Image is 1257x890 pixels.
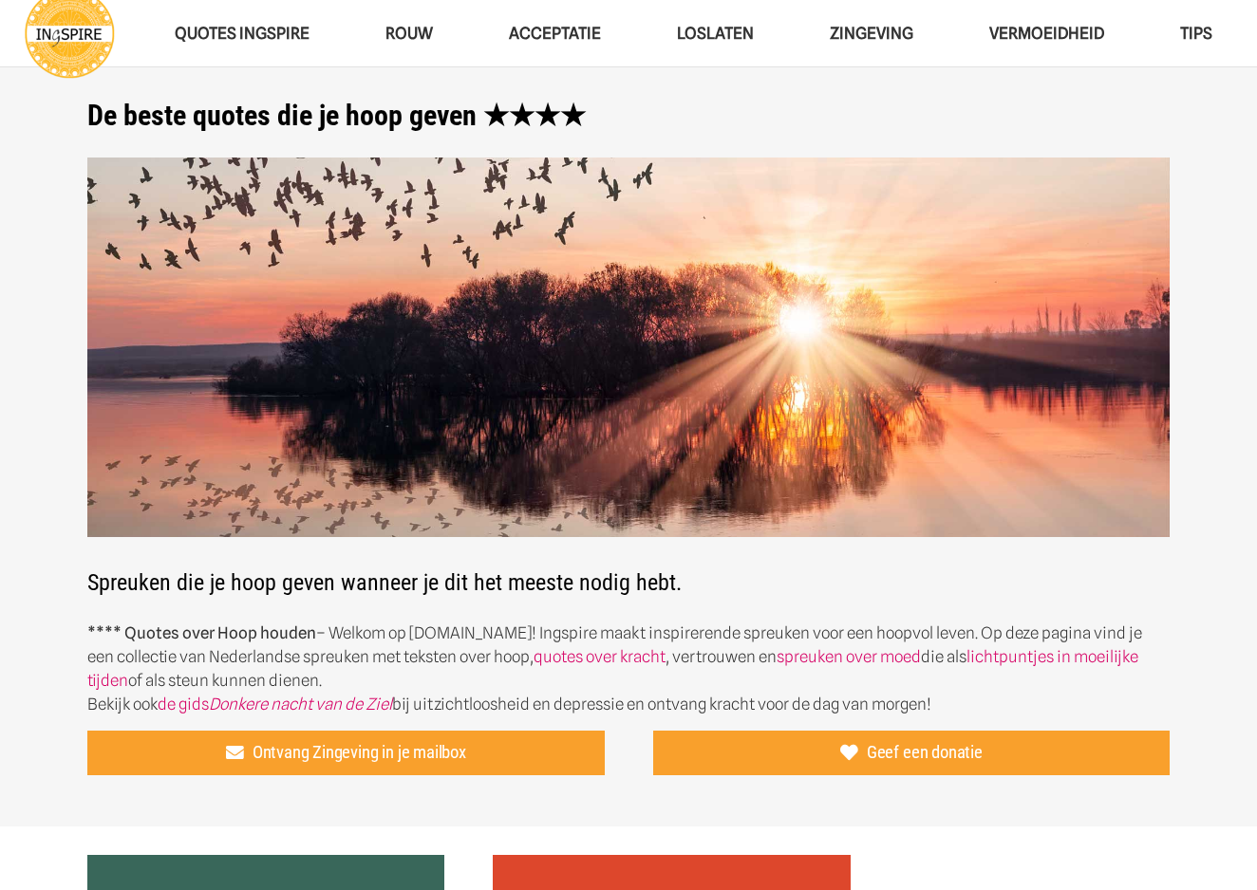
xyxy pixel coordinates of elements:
em: Donkere nacht van de Ziel [209,695,392,714]
a: ROUWROUW Menu [347,9,471,58]
span: Loslaten [677,24,754,43]
a: lichtpuntjes in moeilijke tijden [87,647,1138,690]
a: QUOTES INGSPIREQUOTES INGSPIRE Menu [137,9,347,58]
a: TIPSTIPS Menu [1142,9,1250,58]
a: ZingevingZingeving Menu [792,9,951,58]
span: TIPS [1180,24,1212,43]
p: – Welkom op [DOMAIN_NAME]! Ingspire maakt inspirerende spreuken voor een hoopvol leven. Op deze p... [87,621,1170,716]
a: Geef een donatie [653,731,1171,776]
span: Zingeving [830,24,913,43]
span: QUOTES INGSPIRE [175,24,310,43]
a: Ontvang Zingeving in je mailbox [87,731,605,776]
span: Geef een donatie [867,743,983,764]
span: VERMOEIDHEID [989,24,1104,43]
span: ROUW [385,24,433,43]
a: AcceptatieAcceptatie Menu [471,9,639,58]
span: Acceptatie [509,24,601,43]
a: spreuken over moed [777,647,921,666]
a: VERMOEIDHEIDVERMOEIDHEID Menu [951,9,1142,58]
img: Spreuken over Hoop en Moed - ingspire [87,158,1170,538]
a: de gidsDonkere nacht van de Ziel [158,695,392,714]
strong: **** Quotes over Hoop houden [87,623,316,642]
h1: De beste quotes die je hoop geven ★★★★ [87,99,1170,133]
a: LoslatenLoslaten Menu [639,9,792,58]
span: Ontvang Zingeving in je mailbox [253,743,466,764]
a: quotes over kracht [534,647,666,666]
